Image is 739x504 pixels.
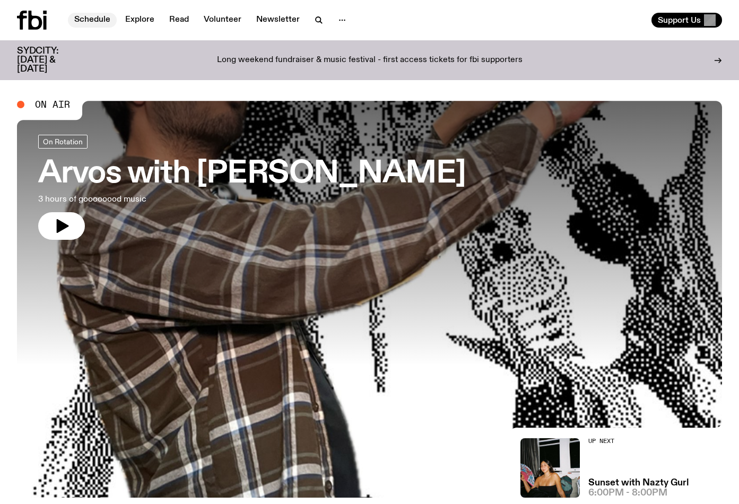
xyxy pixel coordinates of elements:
a: Arvos with [PERSON_NAME]3 hours of goooooood music [38,135,466,240]
a: Explore [119,13,161,28]
a: Sunset with Nazty Gurl [588,479,689,488]
a: Newsletter [250,13,306,28]
p: Long weekend fundraiser & music festival - first access tickets for fbi supporters [217,56,523,65]
span: Support Us [658,15,701,25]
a: Schedule [68,13,117,28]
span: On Rotation [43,137,83,145]
a: Volunteer [197,13,248,28]
h3: Arvos with [PERSON_NAME] [38,159,466,189]
a: On Rotation [38,135,88,149]
a: Read [163,13,195,28]
h3: SYDCITY: [DATE] & [DATE] [17,47,85,74]
span: 6:00pm - 8:00pm [588,489,667,498]
p: 3 hours of goooooood music [38,193,310,206]
h2: Up Next [588,438,689,444]
button: Support Us [651,13,722,28]
span: On Air [35,100,70,109]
